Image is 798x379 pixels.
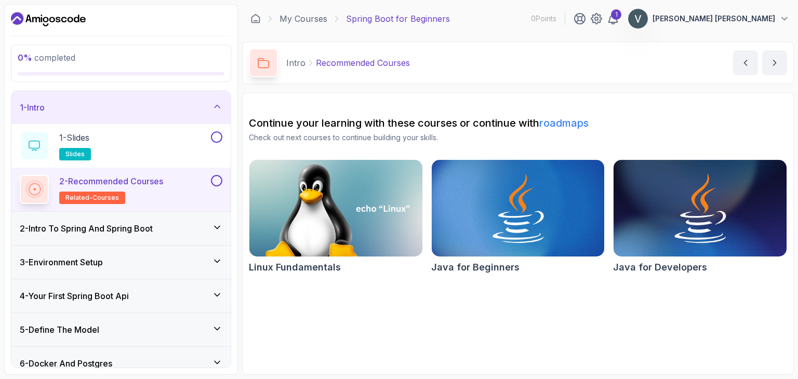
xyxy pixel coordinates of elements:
h3: 1 - Intro [20,101,45,114]
button: 4-Your First Spring Boot Api [11,279,231,313]
a: Dashboard [250,13,261,24]
a: 1 [607,12,619,25]
div: 1 [611,9,621,20]
button: 3-Environment Setup [11,246,231,279]
p: Spring Boot for Beginners [346,12,450,25]
p: Recommended Courses [316,57,410,69]
h3: 6 - Docker And Postgres [20,357,112,370]
img: Java for Developers card [614,160,787,256]
button: 5-Define The Model [11,313,231,346]
h2: Continue your learning with these courses or continue with [249,116,787,130]
button: 1-Intro [11,91,231,124]
p: 2 - Recommended Courses [59,175,163,187]
img: user profile image [628,9,648,29]
span: related-courses [65,194,119,202]
p: 0 Points [531,13,556,24]
h2: Java for Beginners [431,260,520,275]
h3: 5 - Define The Model [20,323,99,336]
p: Check out next courses to continue building your skills. [249,132,787,143]
span: 0 % [18,52,32,63]
a: My Courses [280,12,327,25]
p: Intro [286,57,305,69]
a: Java for Developers cardJava for Developers [613,159,787,275]
button: user profile image[PERSON_NAME] [PERSON_NAME] [628,8,790,29]
h2: Java for Developers [613,260,707,275]
a: roadmaps [539,117,589,129]
a: Java for Beginners cardJava for Beginners [431,159,605,275]
h3: 2 - Intro To Spring And Spring Boot [20,222,153,235]
button: 1-Slidesslides [20,131,222,160]
h3: 4 - Your First Spring Boot Api [20,290,129,302]
button: previous content [733,50,758,75]
button: 2-Recommended Coursesrelated-courses [20,175,222,204]
a: Linux Fundamentals cardLinux Fundamentals [249,159,423,275]
p: [PERSON_NAME] [PERSON_NAME] [653,13,775,24]
p: 1 - Slides [59,131,89,144]
a: Dashboard [11,11,86,28]
span: slides [65,150,85,158]
h2: Linux Fundamentals [249,260,341,275]
button: next content [762,50,787,75]
span: completed [18,52,75,63]
img: Linux Fundamentals card [249,160,422,256]
img: Java for Beginners card [432,160,605,256]
button: 2-Intro To Spring And Spring Boot [11,212,231,245]
h3: 3 - Environment Setup [20,256,103,268]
